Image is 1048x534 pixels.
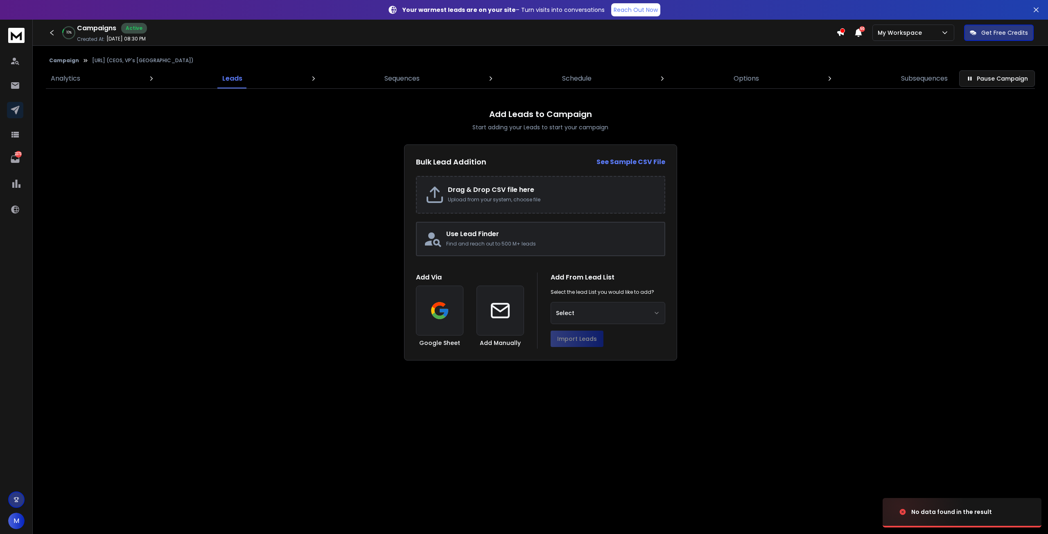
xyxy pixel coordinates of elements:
span: Select [556,309,574,317]
h1: Campaigns [77,23,116,33]
p: [DATE] 08:30 PM [106,36,146,42]
p: My Workspace [878,29,925,37]
p: 2273 [15,151,22,158]
p: [URL] (CEOS, VP's [GEOGRAPHIC_DATA]) [92,57,194,64]
a: Sequences [379,69,425,88]
p: Get Free Credits [981,29,1028,37]
h1: Add From Lead List [551,273,665,282]
button: Campaign [49,57,79,64]
img: logo [8,28,25,43]
p: 10 % [66,30,72,35]
h3: Add Manually [480,339,521,347]
h1: Add Via [416,273,524,282]
strong: Your warmest leads are on your site [402,6,516,14]
p: Schedule [562,74,592,83]
a: See Sample CSV File [596,157,665,167]
h2: Use Lead Finder [446,229,658,239]
h2: Bulk Lead Addition [416,156,486,168]
a: Leads [217,69,247,88]
button: Get Free Credits [964,25,1034,41]
img: image [883,490,964,534]
span: 50 [859,26,865,32]
h2: Drag & Drop CSV file here [448,185,656,195]
p: Reach Out Now [614,6,658,14]
p: Leads [222,74,242,83]
p: Created At: [77,36,105,43]
p: Analytics [51,74,80,83]
p: Sequences [384,74,420,83]
a: Reach Out Now [611,3,660,16]
button: M [8,513,25,529]
a: 2273 [7,151,23,167]
p: Options [734,74,759,83]
p: Subsequences [901,74,948,83]
p: Upload from your system, choose file [448,196,656,203]
h3: Google Sheet [419,339,460,347]
div: Active [121,23,147,34]
p: – Turn visits into conversations [402,6,605,14]
button: Pause Campaign [959,70,1035,87]
a: Schedule [557,69,596,88]
div: No data found in the result [911,508,992,516]
p: Start adding your Leads to start your campaign [472,123,608,131]
a: Analytics [46,69,85,88]
p: Select the lead List you would like to add? [551,289,654,295]
p: Find and reach out to 500 M+ leads [446,241,658,247]
a: Options [729,69,764,88]
a: Subsequences [896,69,953,88]
h1: Add Leads to Campaign [489,108,592,120]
